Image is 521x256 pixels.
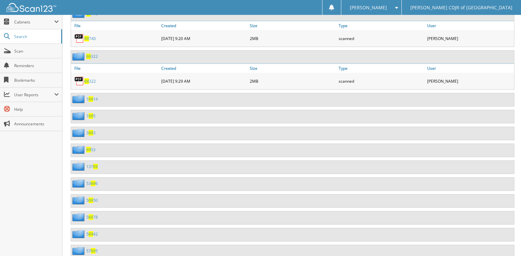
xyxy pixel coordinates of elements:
[72,247,86,255] img: folder2.png
[7,3,56,12] img: scan123-logo-white.svg
[91,181,95,186] span: 69
[72,162,86,171] img: folder2.png
[160,21,248,30] a: Created
[89,214,93,220] span: 69
[93,164,98,169] span: 69
[84,36,89,41] span: 69
[86,130,95,136] a: 3693
[71,21,160,30] a: File
[86,147,91,152] span: 69
[337,21,426,30] a: Type
[86,113,95,119] a: 1695
[84,36,96,41] a: 69740
[337,74,426,88] div: scanned
[86,147,95,152] a: 6953
[89,96,93,102] span: 69
[72,230,86,238] img: folder2.png
[160,32,248,45] div: [DATE] 9:20 AM
[74,33,84,43] img: PDF.png
[337,32,426,45] div: scanned
[426,64,514,73] a: User
[86,54,98,59] a: 69322
[72,146,86,154] img: folder2.png
[86,248,98,254] a: 57695
[426,74,514,88] div: [PERSON_NAME]
[248,21,337,30] a: Size
[86,181,98,186] a: 53696
[86,96,98,102] a: 16914
[14,121,59,127] span: Announcements
[14,19,54,25] span: Cabinets
[248,32,337,45] div: 2MB
[86,214,98,220] a: 56978
[14,63,59,68] span: Reminders
[71,64,160,73] a: File
[74,76,84,86] img: PDF.png
[89,197,93,203] span: 69
[86,231,98,237] a: 56942
[72,213,86,221] img: folder2.png
[72,52,86,61] img: folder2.png
[160,64,248,73] a: Created
[86,197,98,203] a: 56950
[337,64,426,73] a: Type
[72,129,86,137] img: folder2.png
[84,78,96,84] a: 69322
[86,164,98,169] a: 13769
[72,95,86,103] img: folder2.png
[160,74,248,88] div: [DATE] 9:29 AM
[72,112,86,120] img: folder2.png
[14,77,59,83] span: Bookmarks
[89,113,93,119] span: 69
[86,54,91,59] span: 69
[426,21,514,30] a: User
[89,231,93,237] span: 69
[14,107,59,112] span: Help
[350,6,387,10] span: [PERSON_NAME]
[248,64,337,73] a: Size
[14,48,59,54] span: Scan
[410,6,512,10] span: [PERSON_NAME] CDJR of [GEOGRAPHIC_DATA]
[72,179,86,188] img: folder2.png
[89,130,93,136] span: 69
[91,248,95,254] span: 69
[426,32,514,45] div: [PERSON_NAME]
[14,92,54,98] span: User Reports
[72,196,86,204] img: folder2.png
[84,78,89,84] span: 69
[248,74,337,88] div: 2MB
[14,34,58,39] span: Search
